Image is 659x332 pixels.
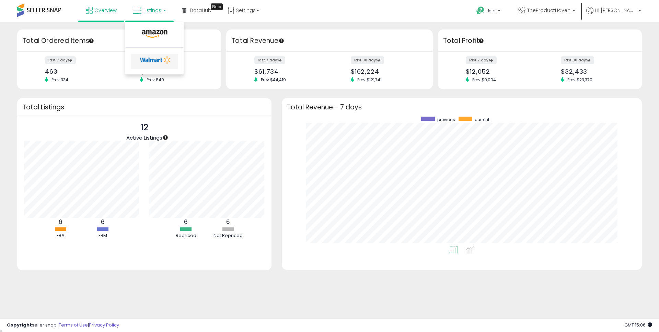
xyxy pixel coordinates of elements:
[257,77,289,83] span: Prev: $44,419
[478,38,484,44] div: Tooltip anchor
[254,56,285,64] label: last 7 days
[287,105,637,110] h3: Total Revenue - 7 days
[437,117,455,122] span: previous
[226,218,230,226] b: 6
[88,38,94,44] div: Tooltip anchor
[466,68,535,75] div: $12,052
[351,68,421,75] div: $162,224
[22,105,266,110] h3: Total Listings
[527,7,570,14] span: TheProductHaven
[486,8,496,14] span: Help
[211,3,223,10] div: Tooltip anchor
[101,218,105,226] b: 6
[208,233,249,239] div: Not Repriced
[471,1,507,22] a: Help
[82,233,123,239] div: FBM
[443,36,637,46] h3: Total Profit
[45,68,114,75] div: 463
[143,77,167,83] span: Prev: 840
[354,77,385,83] span: Prev: $121,741
[94,7,117,14] span: Overview
[143,7,161,14] span: Listings
[126,134,162,141] span: Active Listings
[469,77,499,83] span: Prev: $9,004
[165,233,207,239] div: Repriced
[351,56,384,64] label: last 30 days
[586,7,641,22] a: Hi [PERSON_NAME]
[140,68,209,75] div: 1,196
[564,77,596,83] span: Prev: $23,370
[466,56,497,64] label: last 7 days
[184,218,188,226] b: 6
[476,6,485,15] i: Get Help
[561,56,594,64] label: last 30 days
[595,7,636,14] span: Hi [PERSON_NAME]
[231,36,428,46] h3: Total Revenue
[22,36,216,46] h3: Total Ordered Items
[278,38,285,44] div: Tooltip anchor
[475,117,489,122] span: current
[126,121,162,134] p: 12
[48,77,72,83] span: Prev: 334
[254,68,324,75] div: $61,734
[190,7,211,14] span: DataHub
[45,56,76,64] label: last 7 days
[59,218,62,226] b: 6
[561,68,630,75] div: $32,433
[40,233,81,239] div: FBA
[162,134,169,141] div: Tooltip anchor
